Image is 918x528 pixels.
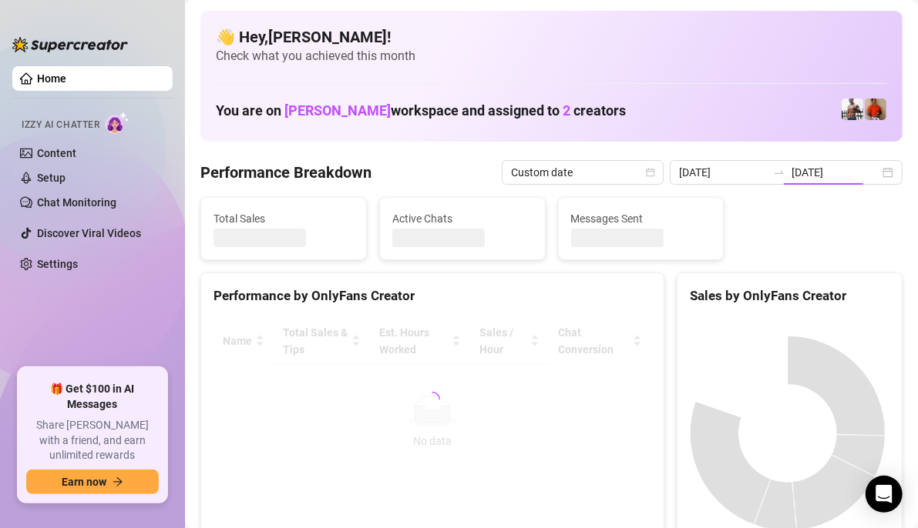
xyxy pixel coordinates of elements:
span: Earn now [62,476,106,488]
a: Content [37,147,76,159]
span: Share [PERSON_NAME] with a friend, and earn unlimited rewards [26,418,159,463]
span: loading [424,391,441,408]
span: to [773,166,785,179]
span: Active Chats [392,210,533,227]
h4: 👋 Hey, [PERSON_NAME] ! [216,26,887,48]
span: Custom date [511,161,654,184]
div: Performance by OnlyFans Creator [214,286,651,306]
img: AI Chatter [106,112,129,134]
span: [PERSON_NAME] [284,102,391,119]
h1: You are on workspace and assigned to creators [216,102,626,119]
a: Setup [37,172,66,184]
h4: Performance Breakdown [200,162,372,183]
span: Izzy AI Chatter [22,118,99,132]
span: calendar [646,168,655,177]
div: Open Intercom Messenger [866,476,903,513]
span: Total Sales [214,210,354,227]
img: Justin [865,99,886,120]
span: Messages Sent [571,210,711,227]
span: swap-right [773,166,785,179]
span: Check what you achieved this month [216,48,887,65]
img: logo-BBDzfeDw.svg [12,37,128,52]
button: Earn nowarrow-right [26,470,159,494]
span: 2 [563,102,570,119]
a: Discover Viral Videos [37,227,141,239]
input: End date [792,164,879,181]
div: Sales by OnlyFans Creator [690,286,889,306]
img: JUSTIN [842,99,863,120]
a: Settings [37,258,78,270]
span: arrow-right [113,476,123,487]
span: 🎁 Get $100 in AI Messages [26,382,159,412]
a: Chat Monitoring [37,196,116,209]
input: Start date [679,164,767,181]
a: Home [37,72,66,85]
